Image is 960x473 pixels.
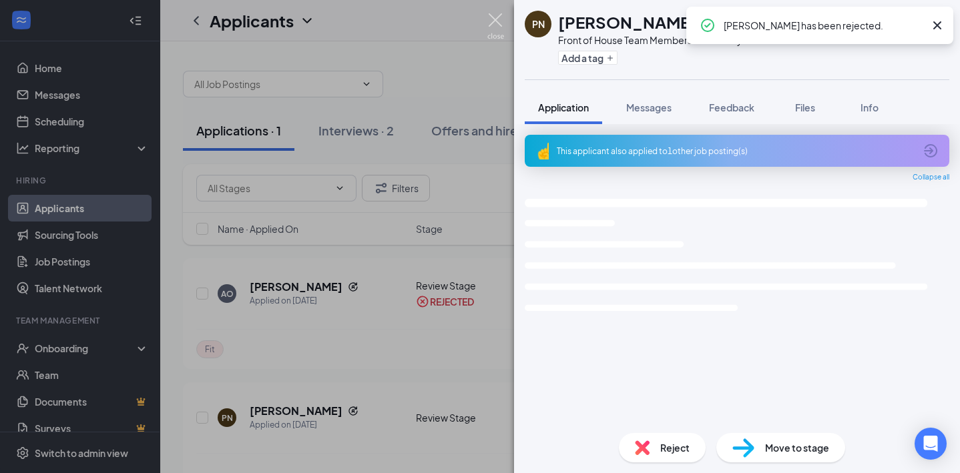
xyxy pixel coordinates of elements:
[558,51,618,65] button: PlusAdd a tag
[724,17,924,33] div: [PERSON_NAME] has been rejected.
[626,101,672,113] span: Messages
[795,101,815,113] span: Files
[606,54,614,62] svg: Plus
[660,440,690,455] span: Reject
[532,17,545,31] div: PN
[525,188,949,358] svg: Loading interface...
[913,172,949,183] span: Collapse all
[558,11,696,33] h1: [PERSON_NAME]
[915,428,947,460] div: Open Intercom Messenger
[923,143,939,159] svg: ArrowCircle
[558,33,742,47] div: Front of House Team Member at Mount Airy
[557,145,915,157] div: This applicant also applied to 1 other job posting(s)
[929,17,945,33] svg: Cross
[861,101,879,113] span: Info
[700,17,716,33] svg: CheckmarkCircle
[765,440,829,455] span: Move to stage
[709,101,754,113] span: Feedback
[538,101,589,113] span: Application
